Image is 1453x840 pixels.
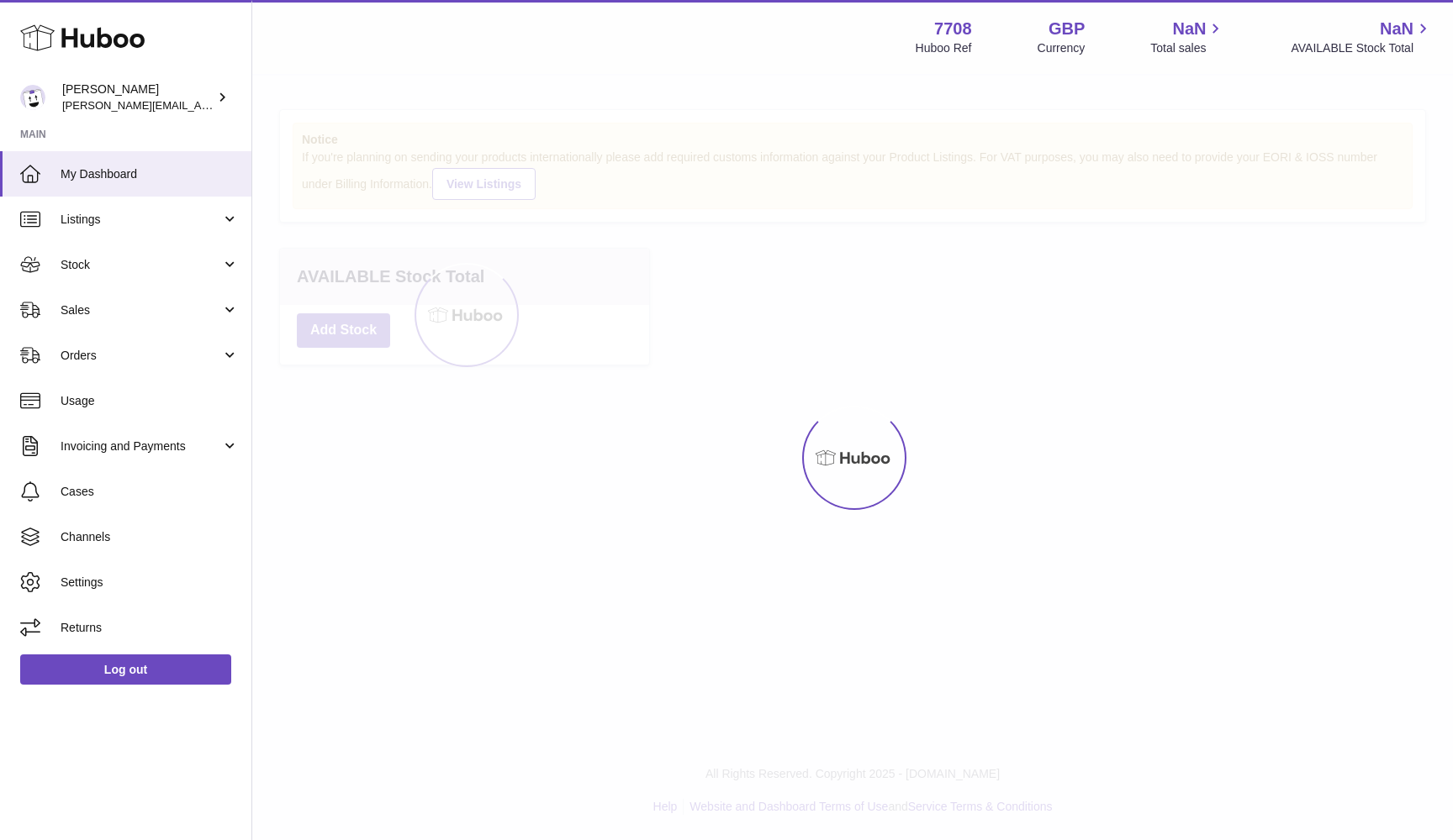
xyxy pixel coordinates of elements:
strong: GBP [1049,18,1085,40]
img: victor@erbology.co [20,85,45,110]
span: [PERSON_NAME][EMAIL_ADDRESS][DOMAIN_NAME] [62,98,337,112]
a: Log out [20,654,231,685]
span: Channels [61,529,239,545]
span: Returns [61,620,239,636]
div: Currency [1038,40,1086,56]
span: Orders [61,348,221,364]
span: NaN [1172,18,1206,40]
span: Sales [61,302,221,318]
span: Total sales [1150,40,1225,56]
span: Listings [61,212,221,228]
span: AVAILABLE Stock Total [1291,40,1433,56]
strong: 7708 [934,18,972,40]
a: NaN Total sales [1150,18,1225,56]
div: [PERSON_NAME] [62,81,214,113]
a: NaN AVAILABLE Stock Total [1291,18,1433,56]
span: Usage [61,393,239,409]
span: Invoicing and Payments [61,438,221,454]
span: NaN [1380,18,1413,40]
span: Stock [61,257,221,273]
span: Cases [61,484,239,500]
div: Huboo Ref [916,40,972,56]
span: Settings [61,575,239,591]
span: My Dashboard [61,166,239,182]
